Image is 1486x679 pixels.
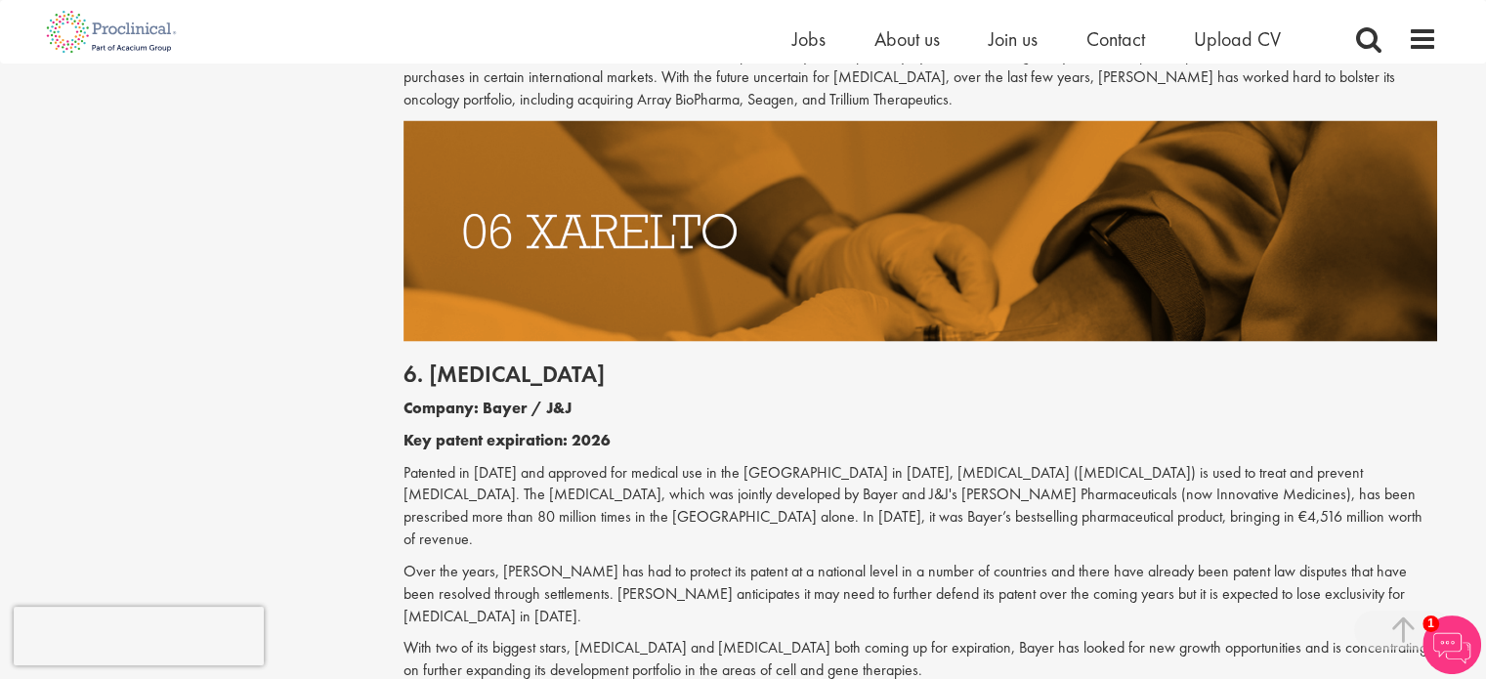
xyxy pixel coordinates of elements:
a: Join us [989,26,1038,52]
img: Drugs with patents due to expire Xarelto [403,121,1437,342]
b: Key patent expiration: 2026 [403,430,611,450]
b: Company: Bayer / J&J [403,398,572,418]
p: Over the years, [PERSON_NAME] has had to protect its patent at a national level in a number of co... [403,561,1437,628]
a: Jobs [792,26,826,52]
a: Sales for [MEDICAL_DATA] fell in [DATE] [403,45,656,65]
span: 1 [1422,615,1439,632]
h2: 6. [MEDICAL_DATA] [403,361,1437,387]
a: Contact [1086,26,1145,52]
a: About us [874,26,940,52]
p: Patented in [DATE] and approved for medical use in the [GEOGRAPHIC_DATA] in [DATE], [MEDICAL_DATA... [403,462,1437,551]
a: Upload CV [1194,26,1281,52]
img: Chatbot [1422,615,1481,674]
iframe: reCAPTCHA [14,607,264,665]
p: , down 13% operationally driven primarily by lower demand globally due to competitive pressure an... [403,45,1437,112]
